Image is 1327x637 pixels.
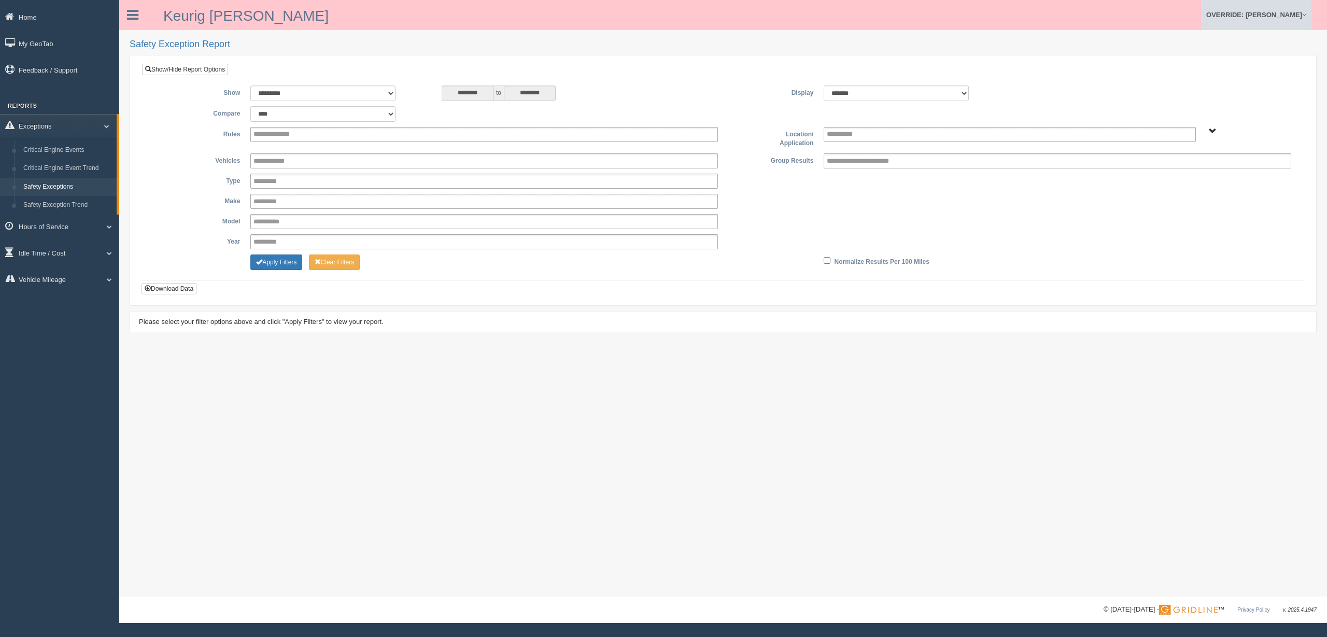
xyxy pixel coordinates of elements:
[150,106,245,119] label: Compare
[19,178,117,196] a: Safety Exceptions
[150,153,245,166] label: Vehicles
[142,64,228,75] a: Show/Hide Report Options
[150,214,245,227] label: Model
[139,318,384,325] span: Please select your filter options above and click "Apply Filters" to view your report.
[309,254,360,270] button: Change Filter Options
[1283,607,1317,613] span: v. 2025.4.1947
[19,141,117,160] a: Critical Engine Events
[142,283,196,294] button: Download Data
[835,254,929,267] label: Normalize Results Per 100 Miles
[150,234,245,247] label: Year
[250,254,302,270] button: Change Filter Options
[19,196,117,215] a: Safety Exception Trend
[723,127,818,148] label: Location/ Application
[150,127,245,139] label: Rules
[1159,605,1218,615] img: Gridline
[150,86,245,98] label: Show
[1237,607,1269,613] a: Privacy Policy
[1104,604,1317,615] div: © [DATE]-[DATE] - ™
[130,39,1317,50] h2: Safety Exception Report
[163,8,329,24] a: Keurig [PERSON_NAME]
[150,174,245,186] label: Type
[723,86,818,98] label: Display
[150,194,245,206] label: Make
[493,86,504,101] span: to
[723,153,818,166] label: Group Results
[19,159,117,178] a: Critical Engine Event Trend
